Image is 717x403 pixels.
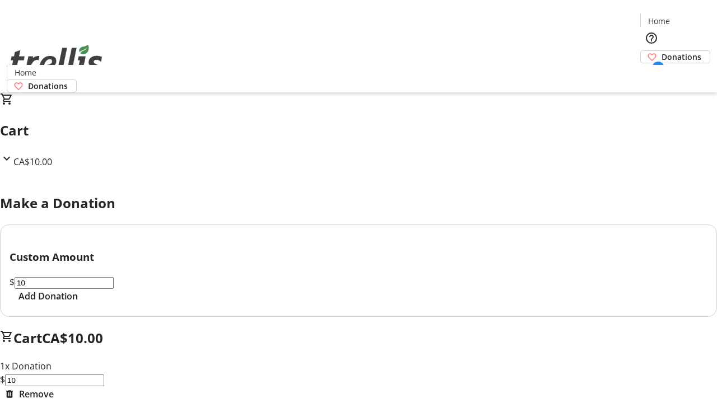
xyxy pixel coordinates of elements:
span: CA$10.00 [13,156,52,168]
input: Donation Amount [15,277,114,289]
span: Home [15,67,36,78]
button: Help [640,27,663,49]
a: Donations [640,50,710,63]
button: Cart [640,63,663,86]
h3: Custom Amount [10,249,707,265]
input: Donation Amount [5,374,104,386]
a: Donations [7,79,77,92]
span: CA$10.00 [42,329,103,347]
span: Home [648,15,670,27]
img: Orient E2E Organization pI0MvkENdL's Logo [7,32,106,88]
span: Donations [28,80,68,92]
span: Remove [19,387,54,401]
button: Add Donation [10,289,87,303]
span: Donations [662,51,701,63]
a: Home [7,67,43,78]
a: Home [641,15,677,27]
span: $ [10,276,15,288]
span: Add Donation [18,289,78,303]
